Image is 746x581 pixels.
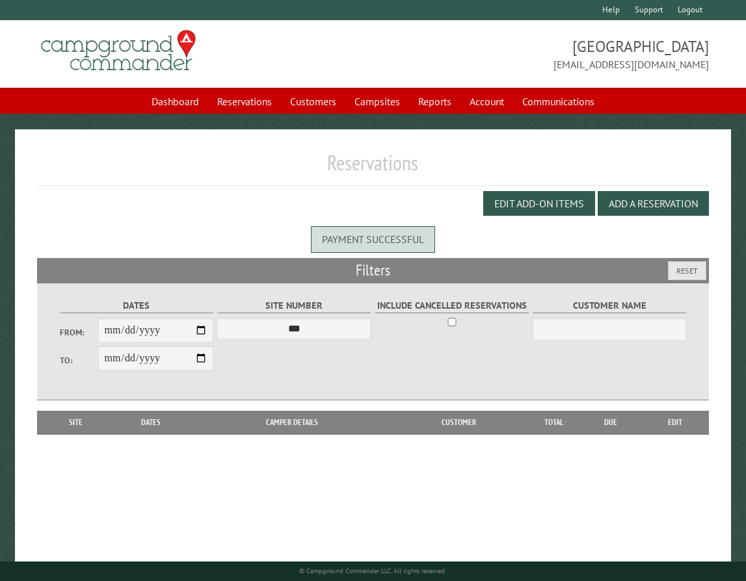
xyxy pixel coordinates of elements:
[462,89,512,114] a: Account
[60,354,98,367] label: To:
[579,411,642,434] th: Due
[668,261,706,280] button: Reset
[60,298,213,313] label: Dates
[410,89,459,114] a: Reports
[598,191,709,216] button: Add a Reservation
[642,411,709,434] th: Edit
[144,89,207,114] a: Dashboard
[37,150,708,186] h1: Reservations
[37,258,708,283] h2: Filters
[60,326,98,339] label: From:
[109,411,193,434] th: Dates
[209,89,280,114] a: Reservations
[527,411,579,434] th: Total
[282,89,344,114] a: Customers
[375,298,529,313] label: Include Cancelled Reservations
[217,298,371,313] label: Site Number
[44,411,108,434] th: Site
[193,411,391,434] th: Camper Details
[391,411,527,434] th: Customer
[533,298,686,313] label: Customer Name
[514,89,602,114] a: Communications
[299,567,446,575] small: © Campground Commander LLC. All rights reserved.
[347,89,408,114] a: Campsites
[311,226,435,252] div: Payment successful
[483,191,595,216] button: Edit Add-on Items
[37,25,200,76] img: Campground Commander
[373,36,709,72] span: [GEOGRAPHIC_DATA] [EMAIL_ADDRESS][DOMAIN_NAME]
